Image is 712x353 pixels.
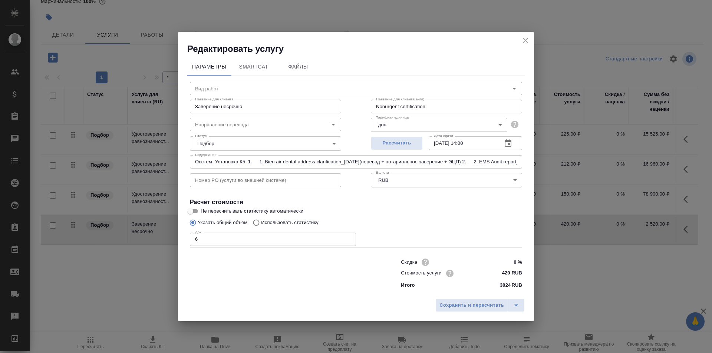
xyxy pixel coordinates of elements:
div: Подбор [190,136,341,150]
div: split button [435,299,525,312]
button: Рассчитать [371,136,423,150]
h4: Расчет стоимости [190,198,522,207]
button: Подбор [195,140,217,147]
div: док. [371,118,507,132]
p: Использовать статистику [261,219,319,226]
button: Open [328,119,339,130]
button: RUB [376,177,390,183]
span: Рассчитать [375,139,419,147]
p: Скидка [401,259,417,266]
h2: Редактировать услугу [187,43,534,55]
p: Стоимость услуги [401,269,442,277]
p: Итого [401,282,415,289]
span: Не пересчитывать статистику автоматически [201,207,303,215]
span: SmartCat [236,62,271,71]
input: ✎ Введи что-нибудь [494,257,522,267]
button: Сохранить и пересчитать [435,299,508,312]
button: док. [376,121,389,128]
p: Указать общий объем [198,219,247,226]
span: Параметры [191,62,227,71]
span: Файлы [280,62,316,71]
input: ✎ Введи что-нибудь [494,268,522,279]
span: Сохранить и пересчитать [439,301,504,310]
button: close [520,35,531,46]
div: RUB [371,173,522,187]
p: 3024 [500,282,511,289]
p: RUB [511,282,522,289]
